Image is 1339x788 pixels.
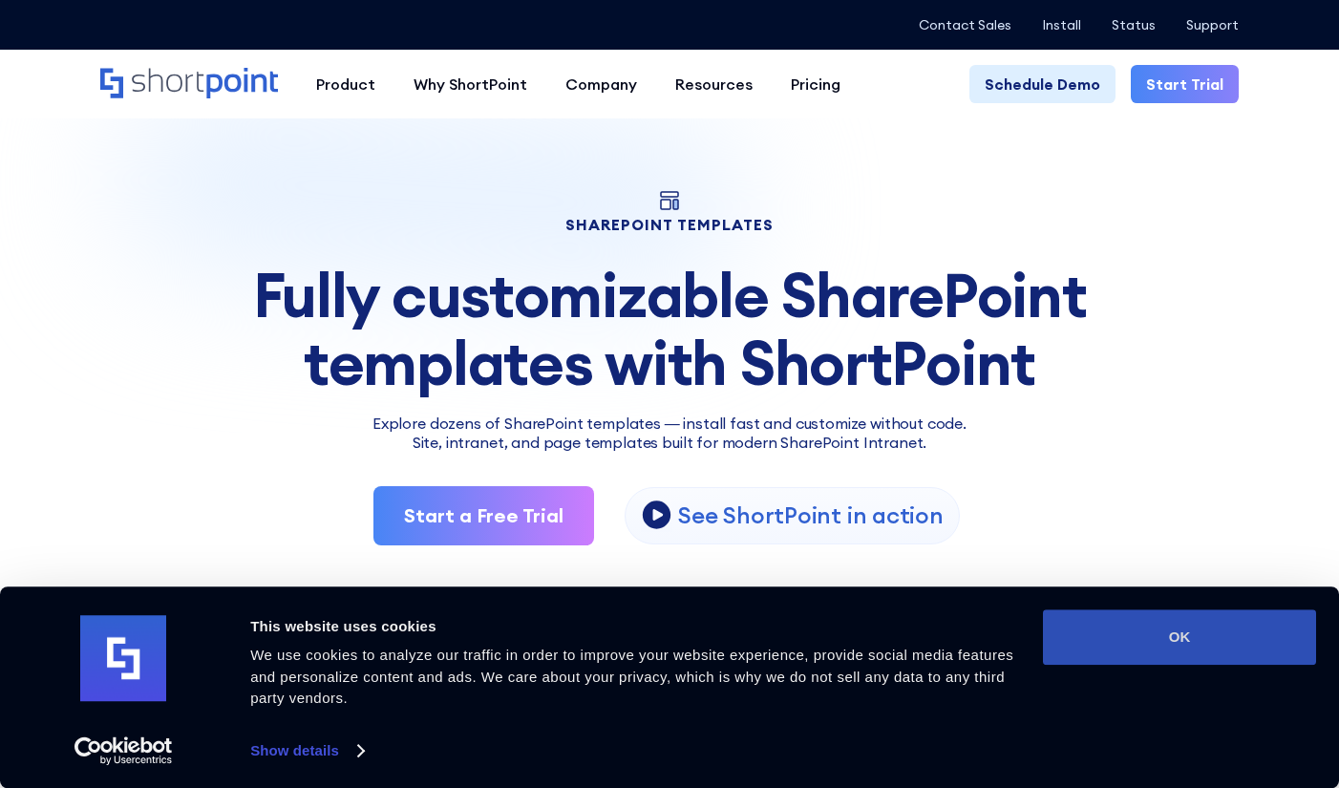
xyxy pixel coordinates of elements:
[250,647,1013,706] span: We use cookies to analyze our traffic in order to improve your website experience, provide social...
[316,73,375,96] div: Product
[675,73,753,96] div: Resources
[772,65,860,103] a: Pricing
[100,435,1239,452] h2: Site, intranet, and page templates built for modern SharePoint Intranet.
[100,412,1239,435] p: Explore dozens of SharePoint templates — install fast and customize without code.
[1112,17,1156,32] a: Status
[656,65,772,103] a: Resources
[969,65,1116,103] a: Schedule Demo
[394,65,546,103] a: Why ShortPoint
[1186,17,1239,32] a: Support
[250,736,363,765] a: Show details
[678,500,943,530] p: See ShortPoint in action
[565,73,637,96] div: Company
[546,65,656,103] a: Company
[297,65,394,103] a: Product
[100,262,1239,396] div: Fully customizable SharePoint templates with ShortPoint
[625,487,959,544] a: open lightbox
[40,736,207,765] a: Usercentrics Cookiebot - opens in a new window
[414,73,527,96] div: Why ShortPoint
[1131,65,1239,103] a: Start Trial
[1043,609,1316,665] button: OK
[250,615,1021,638] div: This website uses cookies
[100,68,278,100] a: Home
[100,218,1239,231] h1: SHAREPOINT TEMPLATES
[919,17,1011,32] a: Contact Sales
[1042,17,1081,32] a: Install
[373,486,594,545] a: Start a Free Trial
[791,73,840,96] div: Pricing
[80,616,166,702] img: logo
[995,566,1339,788] iframe: Chat Widget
